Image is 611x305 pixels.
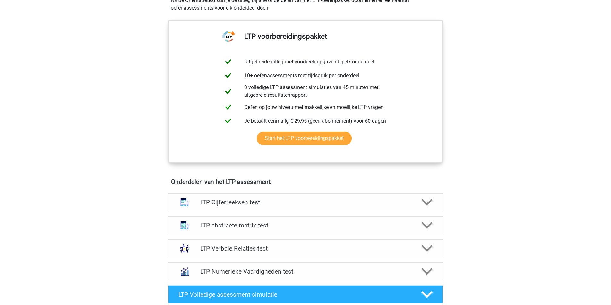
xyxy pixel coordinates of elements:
[166,216,445,234] a: abstracte matrices LTP abstracte matrix test
[166,262,445,280] a: numeriek redeneren LTP Numerieke Vaardigheden test
[178,291,411,298] h4: LTP Volledige assessment simulatie
[166,239,445,257] a: analogieen LTP Verbale Relaties test
[176,240,193,257] img: analogieen
[200,245,410,252] h4: LTP Verbale Relaties test
[176,217,193,234] img: abstracte matrices
[166,193,445,211] a: cijferreeksen LTP Cijferreeksen test
[257,132,352,145] a: Start het LTP voorbereidingspakket
[200,199,410,206] h4: LTP Cijferreeksen test
[176,263,193,280] img: numeriek redeneren
[171,178,440,185] h4: Onderdelen van het LTP assessment
[200,268,410,275] h4: LTP Numerieke Vaardigheden test
[166,285,445,303] a: LTP Volledige assessment simulatie
[176,194,193,210] img: cijferreeksen
[200,222,410,229] h4: LTP abstracte matrix test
